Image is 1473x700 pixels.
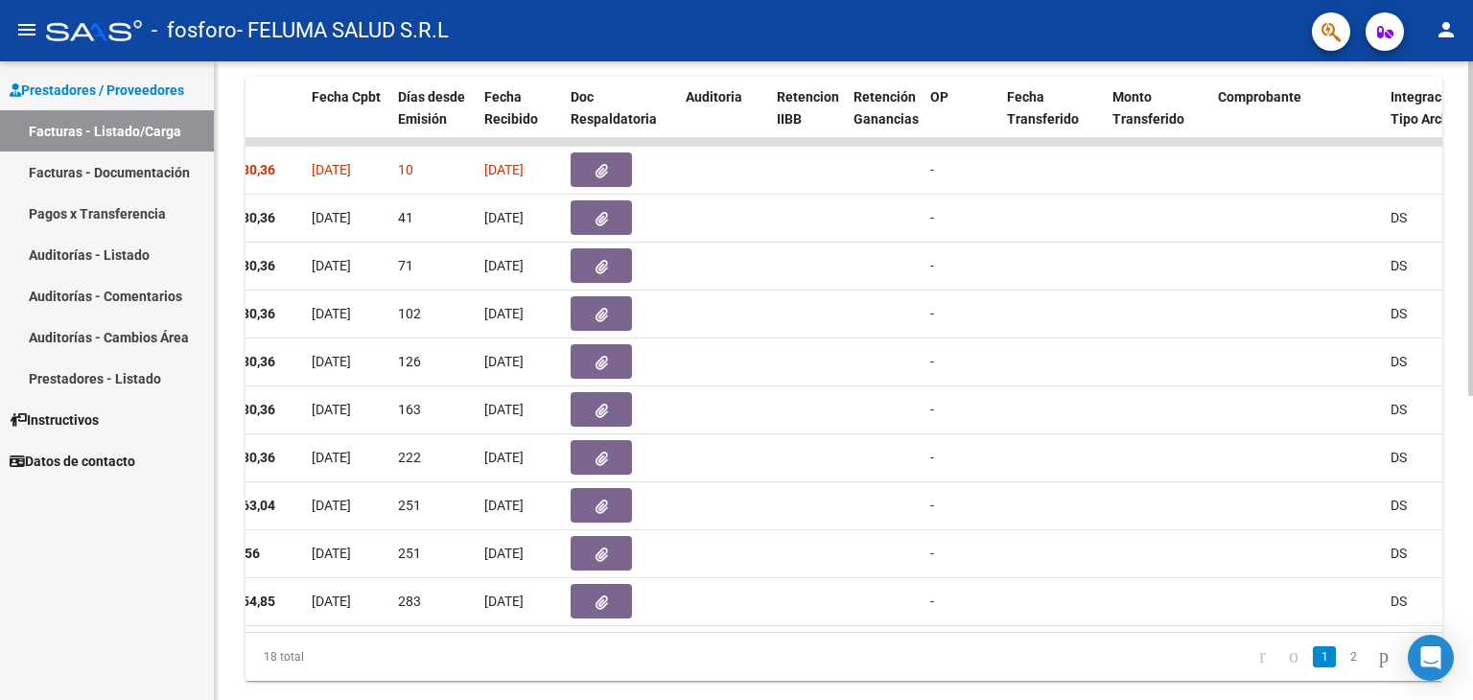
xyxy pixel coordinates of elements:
[312,306,351,321] span: [DATE]
[312,89,381,105] span: Fecha Cpbt
[1370,646,1397,667] a: go to next page
[930,594,934,609] span: -
[484,89,538,127] span: Fecha Recibido
[312,354,351,369] span: [DATE]
[237,10,449,52] span: - FELUMA SALUD S.R.L
[1313,646,1336,667] a: 1
[1391,450,1407,465] span: DS
[312,402,351,417] span: [DATE]
[10,409,99,431] span: Instructivos
[484,258,524,273] span: [DATE]
[398,89,465,127] span: Días desde Emisión
[312,594,351,609] span: [DATE]
[484,498,524,513] span: [DATE]
[312,498,351,513] span: [DATE]
[1210,77,1383,161] datatable-header-cell: Comprobante
[1391,402,1407,417] span: DS
[398,450,421,465] span: 222
[15,18,38,41] mat-icon: menu
[1391,354,1407,369] span: DS
[398,402,421,417] span: 163
[312,258,351,273] span: [DATE]
[930,162,934,177] span: -
[1310,641,1339,673] li: page 1
[1112,89,1184,127] span: Monto Transferido
[484,210,524,225] span: [DATE]
[930,498,934,513] span: -
[1403,646,1430,667] a: go to last page
[1391,306,1407,321] span: DS
[686,89,742,105] span: Auditoria
[930,89,948,105] span: OP
[398,354,421,369] span: 126
[999,77,1105,161] datatable-header-cell: Fecha Transferido
[1218,89,1301,105] span: Comprobante
[1391,210,1407,225] span: DS
[398,210,413,225] span: 41
[1251,646,1274,667] a: go to first page
[1105,77,1210,161] datatable-header-cell: Monto Transferido
[678,77,769,161] datatable-header-cell: Auditoria
[245,633,481,681] div: 18 total
[484,546,524,561] span: [DATE]
[1342,646,1365,667] a: 2
[312,546,351,561] span: [DATE]
[1391,89,1467,127] span: Integracion Tipo Archivo
[930,210,934,225] span: -
[1007,89,1079,127] span: Fecha Transferido
[777,89,839,127] span: Retencion IIBB
[930,402,934,417] span: -
[312,162,351,177] span: [DATE]
[571,89,657,127] span: Doc Respaldatoria
[484,402,524,417] span: [DATE]
[930,258,934,273] span: -
[312,450,351,465] span: [DATE]
[1435,18,1458,41] mat-icon: person
[484,354,524,369] span: [DATE]
[1408,635,1454,681] div: Open Intercom Messenger
[930,546,934,561] span: -
[304,77,390,161] datatable-header-cell: Fecha Cpbt
[923,77,999,161] datatable-header-cell: OP
[769,77,846,161] datatable-header-cell: Retencion IIBB
[398,306,421,321] span: 102
[1391,498,1407,513] span: DS
[1391,258,1407,273] span: DS
[484,450,524,465] span: [DATE]
[484,594,524,609] span: [DATE]
[189,77,304,161] datatable-header-cell: Monto
[1391,546,1407,561] span: DS
[398,546,421,561] span: 251
[1391,594,1407,609] span: DS
[484,162,524,177] span: [DATE]
[930,354,934,369] span: -
[563,77,678,161] datatable-header-cell: Doc Respaldatoria
[398,162,413,177] span: 10
[484,306,524,321] span: [DATE]
[398,594,421,609] span: 283
[477,77,563,161] datatable-header-cell: Fecha Recibido
[398,498,421,513] span: 251
[930,450,934,465] span: -
[846,77,923,161] datatable-header-cell: Retención Ganancias
[312,210,351,225] span: [DATE]
[10,451,135,472] span: Datos de contacto
[853,89,919,127] span: Retención Ganancias
[930,306,934,321] span: -
[152,10,237,52] span: - fosforo
[398,258,413,273] span: 71
[390,77,477,161] datatable-header-cell: Días desde Emisión
[1339,641,1368,673] li: page 2
[10,80,184,101] span: Prestadores / Proveedores
[1280,646,1307,667] a: go to previous page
